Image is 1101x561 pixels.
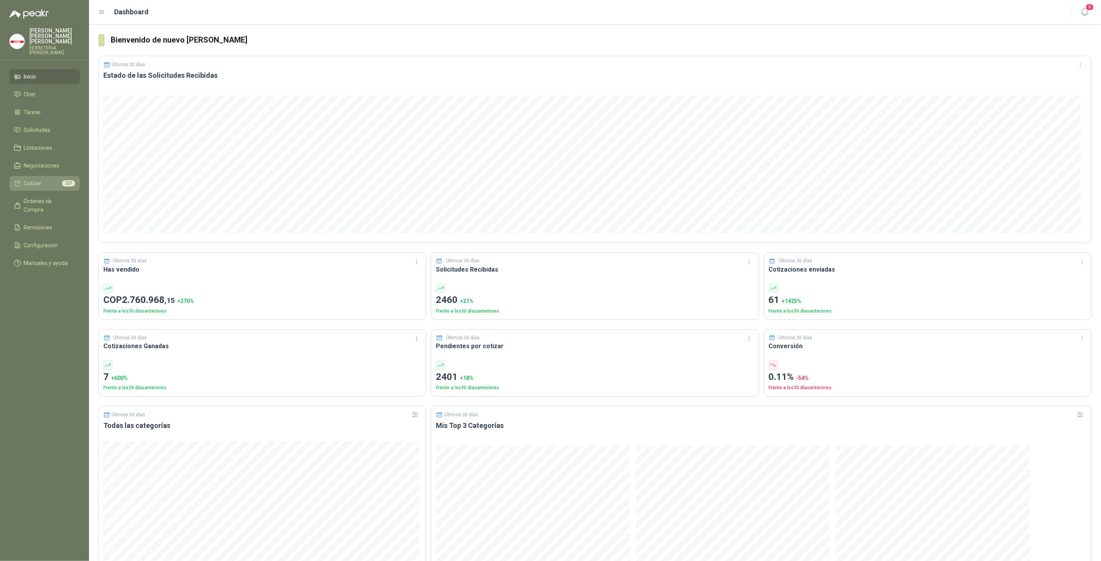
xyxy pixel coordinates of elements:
span: + 600 % [111,375,128,381]
span: + 1425 % [782,298,802,304]
span: Tareas [24,108,41,116]
span: + 21 % [460,298,473,304]
p: 61 [769,293,1087,308]
h3: Cotizaciones enviadas [769,265,1087,274]
p: 2460 [436,293,754,308]
p: 0.11% [769,370,1087,385]
span: Órdenes de Compra [24,197,72,214]
p: [PERSON_NAME] [PERSON_NAME] [PERSON_NAME] [29,28,80,44]
p: FERRETERIA [PERSON_NAME] [29,46,80,55]
span: Cotizar [24,179,42,188]
img: Company Logo [10,34,24,49]
span: + 18 % [460,375,473,381]
a: Configuración [9,238,80,253]
h3: Has vendido [103,265,421,274]
a: Chat [9,87,80,102]
span: -54 % [796,375,809,381]
p: Frente a los 30 días anteriores [103,384,421,392]
p: Últimos 30 días [779,257,812,265]
button: 8 [1078,5,1092,19]
h3: Solicitudes Recibidas [436,265,754,274]
p: 7 [103,370,421,385]
a: Solicitudes [9,123,80,137]
p: Últimos 30 días [112,412,146,417]
span: Configuración [24,241,58,250]
a: Remisiones [9,220,80,235]
h3: Pendientes por cotizar [436,341,754,351]
p: Últimos 30 días [113,334,147,342]
p: Últimos 30 días [444,412,478,417]
h3: Conversión [769,341,1087,351]
p: Frente a los 30 días anteriores [436,308,754,315]
a: Tareas [9,105,80,120]
span: 2.760.968 [122,294,175,305]
span: 8 [1086,3,1094,11]
a: Órdenes de Compra [9,194,80,217]
span: Licitaciones [24,144,53,152]
p: Últimos 30 días [112,62,146,67]
p: Últimos 30 días [779,334,812,342]
span: Chat [24,90,36,99]
p: Frente a los 30 días anteriores [769,384,1087,392]
h3: Estado de las Solicitudes Recibidas [103,71,1087,80]
p: 2401 [436,370,754,385]
h3: Mis Top 3 Categorías [436,421,1087,430]
a: Cotizar227 [9,176,80,191]
span: Solicitudes [24,126,51,134]
p: Frente a los 30 días anteriores [103,308,421,315]
span: + 270 % [177,298,194,304]
a: Licitaciones [9,140,80,155]
p: Últimos 30 días [446,257,480,265]
a: Inicio [9,69,80,84]
span: Inicio [24,72,36,81]
img: Logo peakr [9,9,49,19]
p: Últimos 30 días [113,257,147,265]
h3: Cotizaciones Ganadas [103,341,421,351]
h1: Dashboard [115,7,149,17]
span: 227 [62,180,75,186]
a: Negociaciones [9,158,80,173]
span: Negociaciones [24,161,60,170]
h3: Todas las categorías [103,421,421,430]
span: Remisiones [24,223,53,232]
a: Manuales y ayuda [9,256,80,270]
span: ,15 [165,296,175,305]
p: Frente a los 30 días anteriores [436,384,754,392]
p: Frente a los 30 días anteriores [769,308,1087,315]
h3: Bienvenido de nuevo [PERSON_NAME] [111,34,1092,46]
p: Últimos 30 días [446,334,480,342]
p: COP [103,293,421,308]
span: Manuales y ayuda [24,259,68,267]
